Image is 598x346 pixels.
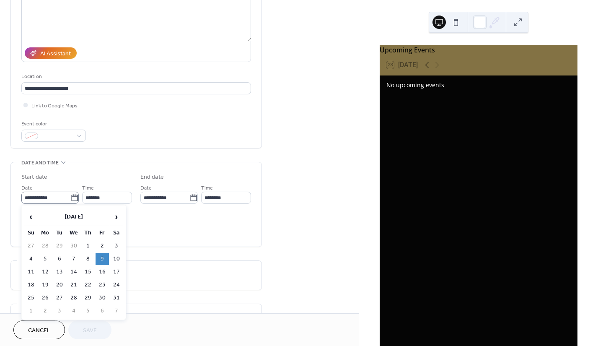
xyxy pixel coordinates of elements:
span: Cancel [28,326,50,335]
td: 3 [53,305,66,317]
td: 30 [96,292,109,304]
td: 27 [53,292,66,304]
td: 6 [96,305,109,317]
button: AI Assistant [25,47,77,59]
td: 1 [24,305,38,317]
td: 28 [67,292,80,304]
td: 27 [24,240,38,252]
td: 29 [53,240,66,252]
div: Upcoming Events [380,45,577,55]
th: Su [24,227,38,239]
td: 2 [39,305,52,317]
td: 29 [81,292,95,304]
div: Event color [21,120,84,128]
span: Date and time [21,159,59,167]
td: 30 [67,240,80,252]
td: 13 [53,266,66,278]
span: Time [82,184,94,193]
div: AI Assistant [40,49,71,58]
td: 4 [24,253,38,265]
td: 7 [110,305,123,317]
td: 25 [24,292,38,304]
td: 26 [39,292,52,304]
button: Cancel [13,320,65,339]
td: 9 [96,253,109,265]
td: 22 [81,279,95,291]
td: 5 [81,305,95,317]
th: Fr [96,227,109,239]
div: Location [21,72,249,81]
td: 17 [110,266,123,278]
td: 6 [53,253,66,265]
td: 24 [110,279,123,291]
th: [DATE] [39,208,109,226]
td: 3 [110,240,123,252]
th: Sa [110,227,123,239]
td: 23 [96,279,109,291]
td: 21 [67,279,80,291]
td: 31 [110,292,123,304]
td: 11 [24,266,38,278]
td: 10 [110,253,123,265]
span: ‹ [25,208,37,225]
div: No upcoming events [386,81,571,89]
td: 7 [67,253,80,265]
td: 1 [81,240,95,252]
th: Tu [53,227,66,239]
td: 2 [96,240,109,252]
th: Mo [39,227,52,239]
td: 12 [39,266,52,278]
td: 18 [24,279,38,291]
span: Link to Google Maps [31,101,78,110]
td: 20 [53,279,66,291]
td: 15 [81,266,95,278]
div: Start date [21,173,47,182]
span: › [110,208,123,225]
div: End date [140,173,164,182]
span: Time [201,184,213,193]
td: 5 [39,253,52,265]
td: 28 [39,240,52,252]
th: We [67,227,80,239]
th: Th [81,227,95,239]
span: Date [21,184,33,193]
td: 19 [39,279,52,291]
td: 4 [67,305,80,317]
td: 8 [81,253,95,265]
span: Date [140,184,152,193]
td: 14 [67,266,80,278]
td: 16 [96,266,109,278]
